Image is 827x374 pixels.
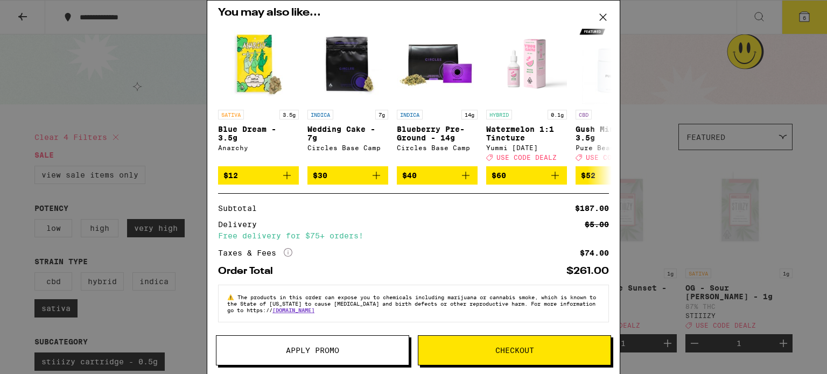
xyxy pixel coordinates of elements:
span: Apply Promo [286,347,339,354]
a: Open page for Gush Mints 1:1 - 3.5g from Pure Beauty [576,24,656,166]
div: Taxes & Fees [218,248,292,258]
div: $261.00 [566,266,609,276]
p: INDICA [307,110,333,119]
span: $12 [223,171,238,180]
p: Gush Mints 1:1 - 3.5g [576,125,656,142]
button: Add to bag [218,166,299,185]
p: Watermelon 1:1 Tincture [486,125,567,142]
div: $74.00 [580,249,609,257]
div: Yummi [DATE] [486,144,567,151]
a: Open page for Wedding Cake - 7g from Circles Base Camp [307,24,388,166]
img: Circles Base Camp - Blueberry Pre-Ground - 14g [397,24,478,104]
span: Hi. Need any help? [11,8,82,16]
button: Add to bag [576,166,656,185]
span: USE CODE DEALZ [586,154,646,161]
p: CBD [576,110,592,119]
a: [DOMAIN_NAME] [272,307,314,313]
p: 0.1g [548,110,567,119]
span: $40 [402,171,417,180]
p: INDICA [397,110,423,119]
div: Delivery [218,221,264,228]
div: Anarchy [218,144,299,151]
div: Order Total [218,266,281,276]
img: Anarchy - Blue Dream - 3.5g [218,24,299,104]
p: HYBRID [486,110,512,119]
p: 7g [375,110,388,119]
button: Add to bag [397,166,478,185]
button: Apply Promo [216,335,409,365]
a: Open page for Blueberry Pre-Ground - 14g from Circles Base Camp [397,24,478,166]
div: Circles Base Camp [307,144,388,151]
span: $52 [581,171,595,180]
div: $5.00 [585,221,609,228]
p: Wedding Cake - 7g [307,125,388,142]
h2: You may also like... [218,8,609,18]
span: Checkout [495,347,534,354]
div: $187.00 [575,204,609,212]
span: USE CODE DEALZ [496,154,557,161]
div: Circles Base Camp [397,144,478,151]
p: Blueberry Pre-Ground - 14g [397,125,478,142]
img: Yummi Karma - Watermelon 1:1 Tincture [486,24,567,104]
button: Add to bag [486,166,567,185]
button: Add to bag [307,166,388,185]
span: $30 [313,171,327,180]
img: Circles Base Camp - Wedding Cake - 7g [307,24,388,104]
img: Pure Beauty - Gush Mints 1:1 - 3.5g [576,24,656,104]
button: Checkout [418,335,611,365]
a: Open page for Watermelon 1:1 Tincture from Yummi Karma [486,24,567,166]
div: Subtotal [218,204,264,212]
div: Free delivery for $75+ orders! [218,232,609,239]
p: 3.5g [279,110,299,119]
div: Pure Beauty [576,144,656,151]
span: ⚠️ [227,294,237,300]
p: 14g [461,110,478,119]
p: Blue Dream - 3.5g [218,125,299,142]
a: Open page for Blue Dream - 3.5g from Anarchy [218,24,299,166]
span: $60 [492,171,506,180]
span: The products in this order can expose you to chemicals including marijuana or cannabis smoke, whi... [227,294,596,313]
